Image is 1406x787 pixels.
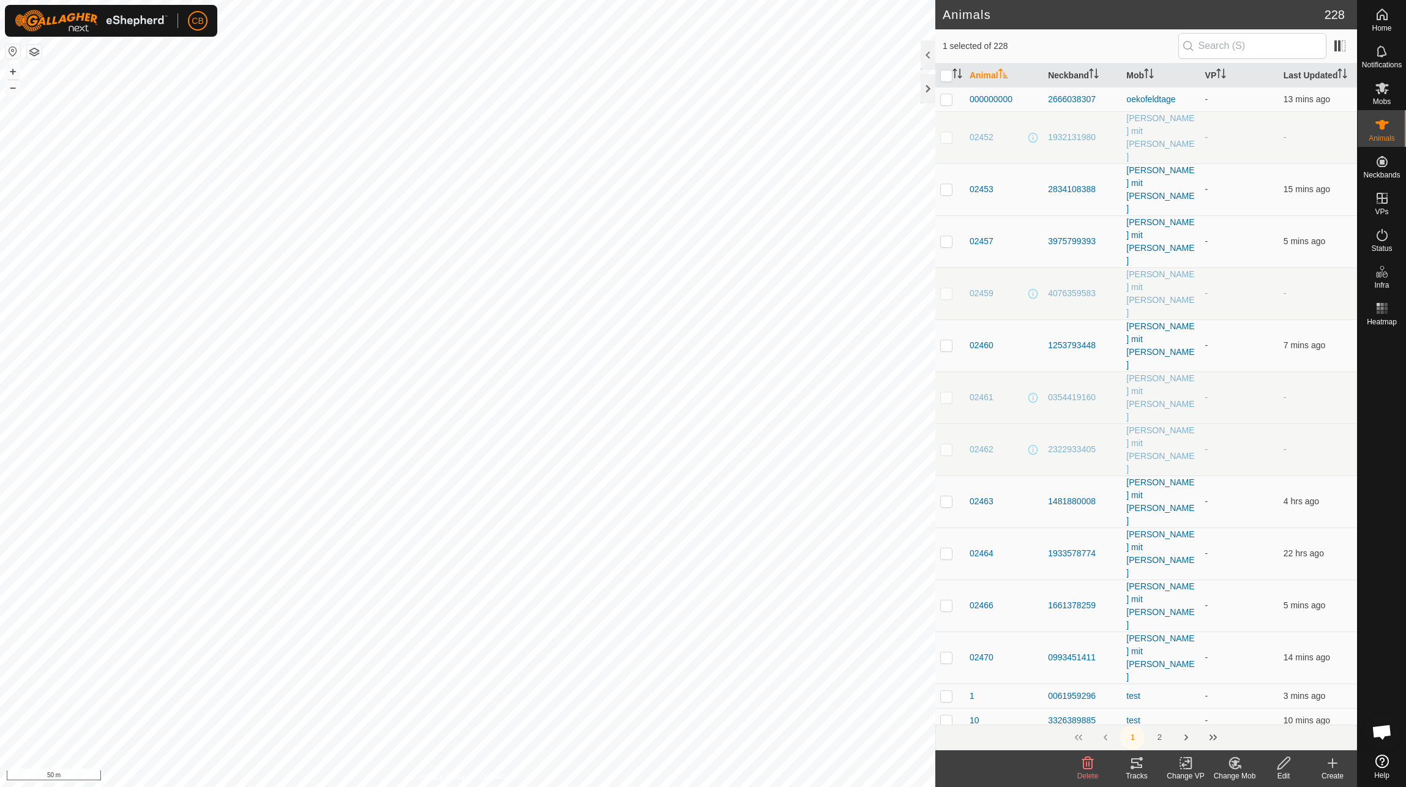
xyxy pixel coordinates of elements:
th: Animal [965,64,1043,88]
th: Neckband [1043,64,1121,88]
div: test [1126,714,1195,727]
div: 1253793448 [1048,339,1116,352]
div: 1933578774 [1048,547,1116,560]
app-display-virtual-paddock-transition: - [1205,236,1208,246]
button: Last Page [1201,725,1225,750]
div: [PERSON_NAME] mit [PERSON_NAME] [1126,112,1195,163]
span: 02459 [970,287,993,300]
img: Gallagher Logo [15,10,168,32]
th: VP [1200,64,1279,88]
span: - [1284,392,1287,402]
th: Last Updated [1279,64,1357,88]
app-display-virtual-paddock-transition: - [1205,652,1208,662]
span: - [1284,132,1287,142]
span: Help [1374,772,1389,779]
div: 2834108388 [1048,183,1116,196]
span: 7 Oct 2025, 8:44 am [1284,184,1330,194]
span: 7 Oct 2025, 8:48 am [1284,715,1330,725]
div: [PERSON_NAME] mit [PERSON_NAME] [1126,268,1195,319]
a: Contact Us [480,771,516,782]
button: Reset Map [6,44,20,59]
div: Change Mob [1210,770,1259,781]
div: oekofeldtage [1126,93,1195,106]
div: [PERSON_NAME] mit [PERSON_NAME] [1126,164,1195,215]
span: 1 [970,690,974,703]
span: 7 Oct 2025, 8:52 am [1284,340,1325,350]
app-display-virtual-paddock-transition: - [1205,340,1208,350]
span: Delete [1077,772,1099,780]
span: Animals [1369,135,1395,142]
p-sorticon: Activate to sort [1216,70,1226,80]
span: Infra [1374,282,1389,289]
span: 6 Oct 2025, 10:56 am [1284,548,1324,558]
p-sorticon: Activate to sort [952,70,962,80]
div: [PERSON_NAME] mit [PERSON_NAME] [1126,320,1195,371]
span: 7 Oct 2025, 4:39 am [1284,496,1319,506]
div: Create [1308,770,1357,781]
app-display-virtual-paddock-transition: - [1205,548,1208,558]
span: 7 Oct 2025, 8:44 am [1284,652,1330,662]
span: 02462 [970,443,993,456]
span: 7 Oct 2025, 8:56 am [1284,691,1325,701]
div: [PERSON_NAME] mit [PERSON_NAME] [1126,424,1195,476]
button: 1 [1120,725,1145,750]
app-display-virtual-paddock-transition: - [1205,132,1208,142]
div: 4076359583 [1048,287,1116,300]
span: 02466 [970,599,993,612]
span: Heatmap [1367,318,1397,326]
span: Neckbands [1363,171,1400,179]
span: 1 selected of 228 [943,40,1178,53]
div: Edit [1259,770,1308,781]
span: 228 [1325,6,1345,24]
span: Home [1372,24,1391,32]
div: Change VP [1161,770,1210,781]
h2: Animals [943,7,1325,22]
input: Search (S) [1178,33,1326,59]
div: [PERSON_NAME] mit [PERSON_NAME] [1126,372,1195,423]
span: 10 [970,714,979,727]
div: 2666038307 [1048,93,1116,106]
div: [PERSON_NAME] mit [PERSON_NAME] [1126,632,1195,684]
div: 3975799393 [1048,235,1116,248]
div: 0061959296 [1048,690,1116,703]
button: Map Layers [27,45,42,59]
div: Chat öffnen [1364,714,1400,750]
div: [PERSON_NAME] mit [PERSON_NAME] [1126,476,1195,528]
span: Notifications [1362,61,1402,69]
span: 7 Oct 2025, 8:53 am [1284,236,1325,246]
div: 0993451411 [1048,651,1116,664]
span: 02452 [970,131,993,144]
span: CB [192,15,203,28]
span: 7 Oct 2025, 8:53 am [1284,600,1325,610]
span: 02461 [970,391,993,404]
span: 02470 [970,651,993,664]
div: Tracks [1112,770,1161,781]
div: [PERSON_NAME] mit [PERSON_NAME] [1126,528,1195,580]
div: 2322933405 [1048,443,1116,456]
div: 3326389885 [1048,714,1116,727]
app-display-virtual-paddock-transition: - [1205,94,1208,104]
div: [PERSON_NAME] mit [PERSON_NAME] [1126,216,1195,267]
app-display-virtual-paddock-transition: - [1205,392,1208,402]
app-display-virtual-paddock-transition: - [1205,496,1208,506]
span: 02457 [970,235,993,248]
app-display-virtual-paddock-transition: - [1205,600,1208,610]
app-display-virtual-paddock-transition: - [1205,691,1208,701]
app-display-virtual-paddock-transition: - [1205,444,1208,454]
div: [PERSON_NAME] mit [PERSON_NAME] [1126,580,1195,632]
span: 02463 [970,495,993,508]
p-sorticon: Activate to sort [1144,70,1154,80]
div: 0354419160 [1048,391,1116,404]
button: 2 [1147,725,1172,750]
div: 1481880008 [1048,495,1116,508]
app-display-virtual-paddock-transition: - [1205,715,1208,725]
div: test [1126,690,1195,703]
span: 02464 [970,547,993,560]
span: - [1284,444,1287,454]
span: 02453 [970,183,993,196]
p-sorticon: Activate to sort [1337,70,1347,80]
span: - [1284,288,1287,298]
span: 02460 [970,339,993,352]
span: 7 Oct 2025, 8:45 am [1284,94,1330,104]
div: 1661378259 [1048,599,1116,612]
